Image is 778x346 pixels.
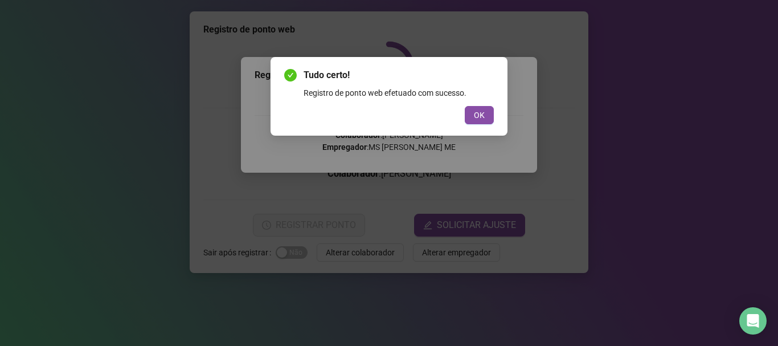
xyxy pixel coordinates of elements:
span: check-circle [284,69,297,82]
span: OK [474,109,485,121]
button: OK [465,106,494,124]
div: Registro de ponto web efetuado com sucesso. [304,87,494,99]
span: Tudo certo! [304,68,494,82]
div: Open Intercom Messenger [739,307,767,335]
